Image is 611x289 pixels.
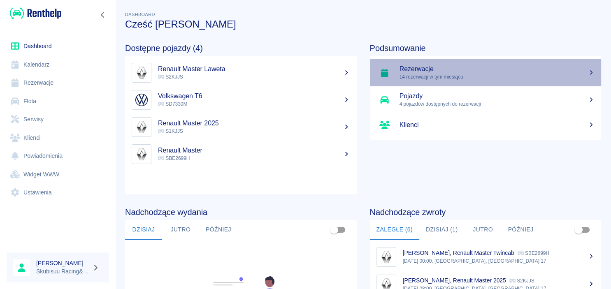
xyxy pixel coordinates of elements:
[134,146,149,162] img: Image
[370,113,602,136] a: Klienci
[370,59,602,86] a: Rezerwacje14 rezerwacji w tym miesiącu
[125,12,155,17] span: Dashboard
[36,259,89,267] h6: [PERSON_NAME]
[464,220,501,240] button: Jutro
[379,249,394,265] img: Image
[7,129,109,147] a: Klienci
[370,86,602,113] a: Pojazdy4 pojazdów dostępnych do rezerwacji
[7,74,109,92] a: Rezerwacje
[501,220,540,240] button: Później
[134,65,149,81] img: Image
[400,92,595,100] h5: Pojazdy
[125,113,357,141] a: ImageRenault Master 2025 S1KJJS
[162,220,199,240] button: Jutro
[158,155,190,161] span: SBE2699H
[370,220,419,240] button: Zaległe (6)
[403,257,595,265] p: [DATE] 00:00, [GEOGRAPHIC_DATA], [GEOGRAPHIC_DATA] 17
[400,100,595,108] p: 4 pojazdów dostępnych do rezerwacji
[10,7,61,20] img: Renthelp logo
[7,92,109,111] a: Flota
[403,277,506,284] p: [PERSON_NAME], Renault Master 2025
[134,92,149,108] img: Image
[7,55,109,74] a: Kalendarz
[125,220,162,240] button: Dzisiaj
[158,146,350,155] h5: Renault Master
[125,43,357,53] h4: Dostępne pojazdy (4)
[370,243,602,271] a: Image[PERSON_NAME], Renault Master Twincab SBE2699H[DATE] 00:00, [GEOGRAPHIC_DATA], [GEOGRAPHIC_D...
[158,119,350,127] h5: Renault Master 2025
[158,128,183,134] span: S1KJJS
[97,9,109,20] button: Zwiń nawigację
[7,37,109,55] a: Dashboard
[400,73,595,81] p: 14 rezerwacji w tym miesiącu
[125,18,601,30] h3: Cześć [PERSON_NAME]
[419,220,465,240] button: Dzisiaj (1)
[158,101,187,107] span: SD7330M
[400,65,595,73] h5: Rezerwacje
[7,110,109,129] a: Serwisy
[36,267,89,276] p: Skubisuu Racing&Rent
[370,43,602,53] h4: Podsumowanie
[125,59,357,86] a: ImageRenault Master Laweta S2KJJS
[7,7,61,20] a: Renthelp logo
[125,207,357,217] h4: Nadchodzące wydania
[134,119,149,135] img: Image
[125,86,357,113] a: ImageVolkswagen T6 SD7330M
[158,92,350,100] h5: Volkswagen T6
[518,250,549,256] p: SBE2699H
[7,147,109,165] a: Powiadomienia
[7,165,109,184] a: Widget WWW
[571,222,586,238] span: Pokaż przypisane tylko do mnie
[370,207,602,217] h4: Nadchodzące zwroty
[400,121,595,129] h5: Klienci
[403,250,514,256] p: [PERSON_NAME], Renault Master Twincab
[7,183,109,202] a: Ustawienia
[125,141,357,168] a: ImageRenault Master SBE2699H
[509,278,534,284] p: S2KJJS
[158,74,183,80] span: S2KJJS
[158,65,350,73] h5: Renault Master Laweta
[199,220,238,240] button: Później
[326,222,342,238] span: Pokaż przypisane tylko do mnie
